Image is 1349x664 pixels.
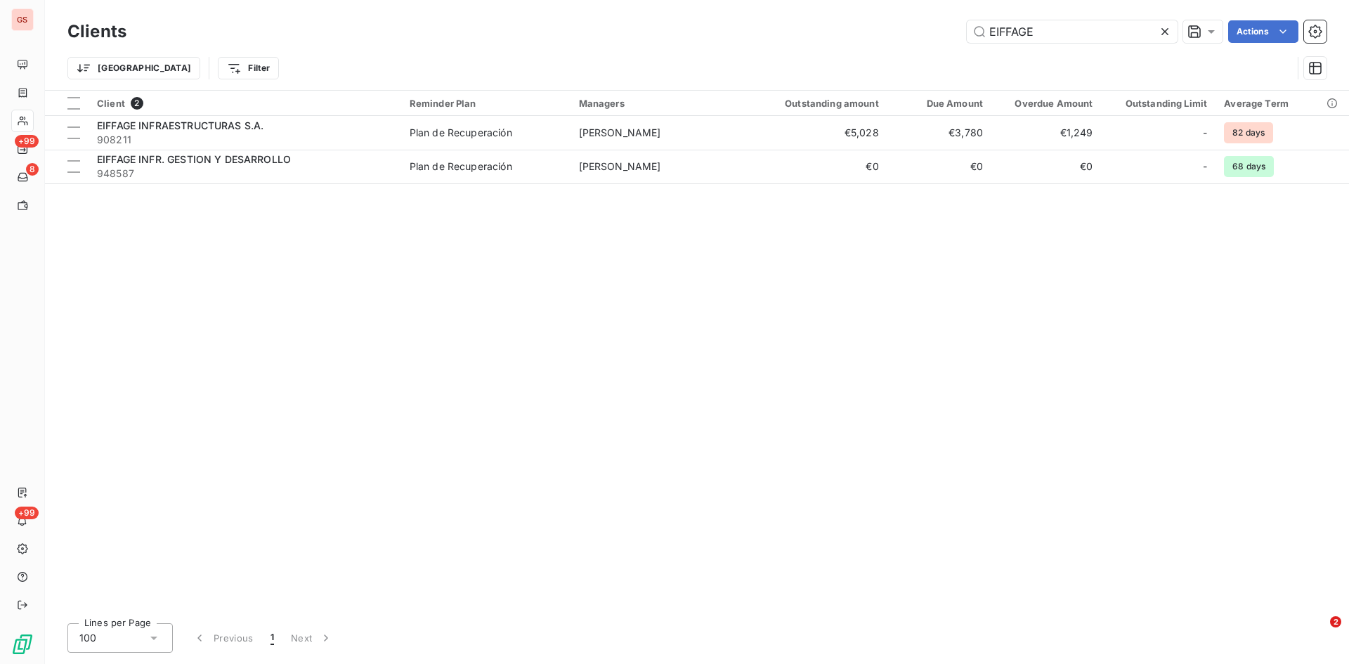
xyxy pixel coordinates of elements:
td: €5,028 [739,116,887,150]
span: - [1203,126,1207,140]
button: Actions [1228,20,1298,43]
h3: Clients [67,19,126,44]
span: 1 [271,631,274,645]
span: 2 [131,97,143,110]
button: Previous [184,623,262,653]
iframe: Intercom live chat [1301,616,1335,650]
input: Search [967,20,1178,43]
div: Due Amount [896,98,983,109]
button: [GEOGRAPHIC_DATA] [67,57,200,79]
span: [PERSON_NAME] [579,126,661,138]
span: 2 [1330,616,1341,627]
div: Average Term [1224,98,1341,109]
span: EIFFAGE INFRAESTRUCTURAS S.A. [97,119,263,131]
span: 8 [26,163,39,176]
span: +99 [15,135,39,148]
td: €1,249 [991,116,1101,150]
button: Next [282,623,341,653]
div: Managers [579,98,731,109]
span: +99 [15,507,39,519]
span: - [1203,160,1207,174]
div: Outstanding Limit [1109,98,1207,109]
td: €0 [887,150,991,183]
span: Client [97,98,125,109]
span: EIFFAGE INFR. GESTION Y DESARROLLO [97,153,291,165]
div: Overdue Amount [1000,98,1093,109]
td: €0 [991,150,1101,183]
div: Outstanding amount [748,98,878,109]
div: Plan de Recuperación [410,160,512,174]
button: 1 [262,623,282,653]
button: Filter [218,57,279,79]
div: Plan de Recuperación [410,126,512,140]
span: [PERSON_NAME] [579,160,661,172]
span: 82 days [1224,122,1273,143]
div: GS [11,8,34,31]
td: €3,780 [887,116,991,150]
td: €0 [739,150,887,183]
img: Logo LeanPay [11,633,34,656]
span: 100 [79,631,96,645]
span: 948587 [97,167,393,181]
div: Reminder Plan [410,98,562,109]
span: 68 days [1224,156,1274,177]
span: 908211 [97,133,393,147]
